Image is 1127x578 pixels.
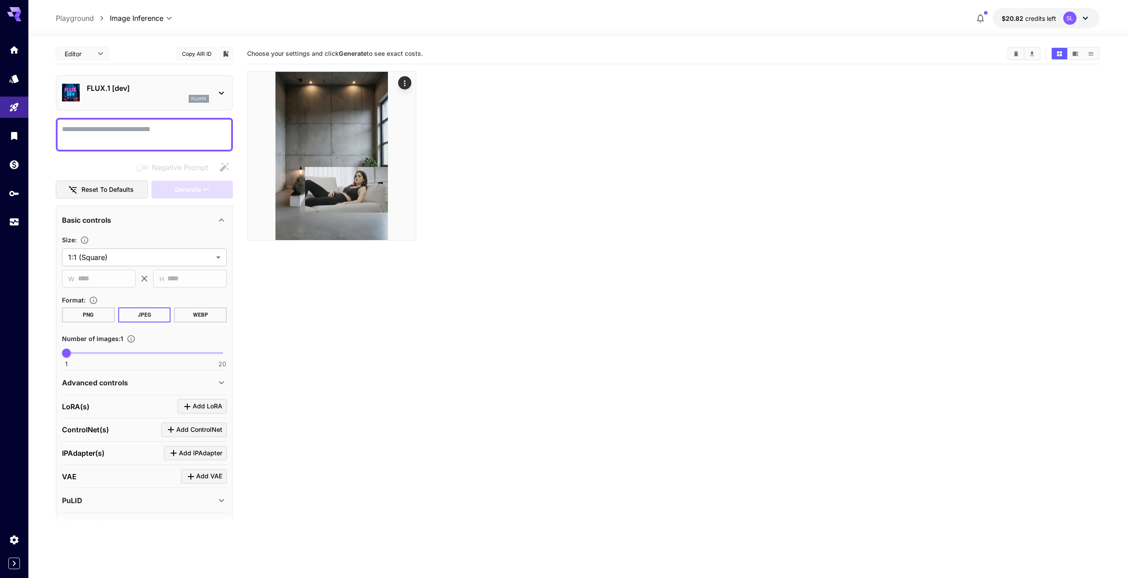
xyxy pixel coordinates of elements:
span: H [159,274,164,284]
img: Z [248,72,416,240]
span: Format : [62,296,85,304]
span: Number of images : 1 [62,335,123,342]
button: Click to add IPAdapter [164,446,227,461]
button: Reset to defaults [56,181,148,199]
p: FLUX.1 [dev] [87,83,209,93]
p: VAE [62,471,77,482]
span: Add VAE [196,471,222,482]
button: Click to add LoRA [178,399,227,414]
div: Basic controls [62,209,227,231]
button: Click to add ControlNet [161,423,227,437]
span: $20.82 [1002,15,1025,22]
button: PNG [62,307,115,322]
p: PuLID [62,495,82,506]
div: Playground [9,102,19,113]
div: Library [9,130,19,141]
div: SL [1063,12,1077,25]
button: Show images in video view [1068,48,1083,59]
span: 1 [65,360,68,369]
span: Image Inference [110,13,163,23]
div: Home [9,44,19,55]
p: Advanced controls [62,377,128,388]
div: Actions [398,76,411,89]
div: $20.8214 [1002,14,1056,23]
span: Add IPAdapter [179,448,222,459]
span: 1:1 (Square) [68,252,213,263]
button: Copy AIR ID [177,47,217,60]
b: Generate [339,50,367,57]
p: IPAdapter(s) [62,448,105,458]
span: Choose your settings and click to see exact costs. [247,50,423,57]
p: LoRA(s) [62,401,89,412]
a: Playground [56,13,94,23]
p: flux1d [191,96,206,102]
button: JPEG [118,307,171,322]
div: PuLID [62,490,227,511]
button: Download All [1024,48,1040,59]
span: Editor [65,49,92,58]
div: Show images in grid viewShow images in video viewShow images in list view [1051,47,1100,60]
span: Negative prompts are not compatible with the selected model. [134,162,215,173]
div: Advanced controls [62,372,227,393]
button: $20.8214SL [993,8,1100,28]
div: Usage [9,217,19,228]
div: API Keys [9,188,19,199]
div: Settings [9,534,19,545]
div: Models [9,73,19,84]
span: Negative Prompt [152,162,208,173]
div: FLUX.1 [dev]flux1d [62,79,227,106]
p: Basic controls [62,215,111,225]
button: Show images in list view [1083,48,1099,59]
button: Show images in grid view [1052,48,1067,59]
span: credits left [1025,15,1056,22]
button: Adjust the dimensions of the generated image by specifying its width and height in pixels, or sel... [77,236,93,244]
button: Clear Images [1008,48,1024,59]
div: Clear ImagesDownload All [1007,47,1041,60]
div: Wallet [9,159,19,170]
span: Add LoRA [193,401,222,412]
button: Add to library [222,48,230,59]
button: WEBP [174,307,227,322]
span: Add ControlNet [176,424,222,435]
button: Click to add VAE [181,469,227,484]
span: W [68,274,74,284]
p: ControlNet(s) [62,424,109,435]
button: Specify how many images to generate in a single request. Each image generation will be charged se... [123,334,139,343]
span: 20 [218,360,226,369]
button: Choose the file format for the output image. [85,296,101,305]
button: Expand sidebar [8,558,20,569]
span: Size : [62,236,77,244]
nav: breadcrumb [56,13,110,23]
